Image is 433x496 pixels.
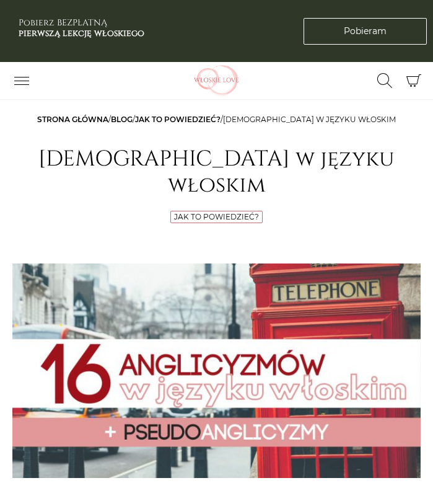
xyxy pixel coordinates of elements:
button: Koszyk [400,68,427,94]
a: Jak to powiedzieć? [174,212,259,221]
span: / / / [37,115,396,124]
button: Przełącz formularz wyszukiwania [369,70,400,91]
a: Pobieram [304,18,427,45]
button: Przełącz nawigację [6,70,37,91]
h3: Pobierz BEZPŁATNĄ [19,18,144,39]
span: [DEMOGRAPHIC_DATA] w języku włoskim [223,115,396,124]
a: Jak to powiedzieć? [135,115,221,124]
b: pierwszą lekcję włoskiego [19,27,144,39]
img: Włoskielove [177,65,257,96]
a: Blog [111,115,133,124]
a: Strona główna [37,115,108,124]
h1: [DEMOGRAPHIC_DATA] w języku włoskim [12,146,421,198]
span: Pobieram [344,25,387,38]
